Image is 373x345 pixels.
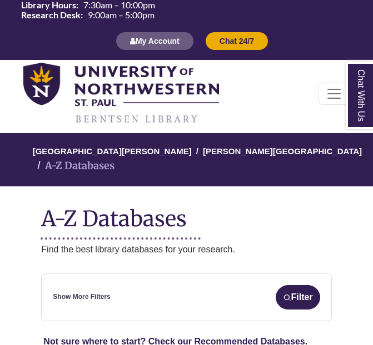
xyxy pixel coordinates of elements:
[33,158,115,174] li: A-Z Databases
[41,197,331,231] h1: A-Z Databases
[53,292,110,302] a: Show More Filters
[205,32,268,50] button: Chat 24/7
[17,10,83,20] th: Research Desk:
[83,1,155,9] span: 7:30am – 10:00pm
[276,285,320,310] button: Filter
[33,145,192,156] a: [GEOGRAPHIC_DATA][PERSON_NAME]
[205,36,268,45] a: Chat 24/7
[88,11,155,19] span: 9:00am – 5:00pm
[23,63,219,125] img: library_home
[41,133,331,186] nav: breadcrumb
[41,242,331,257] p: Find the best library databases for your research.
[319,83,350,105] button: Toggle navigation
[203,145,362,156] a: [PERSON_NAME][GEOGRAPHIC_DATA]
[116,32,194,50] button: My Account
[116,36,194,45] a: My Account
